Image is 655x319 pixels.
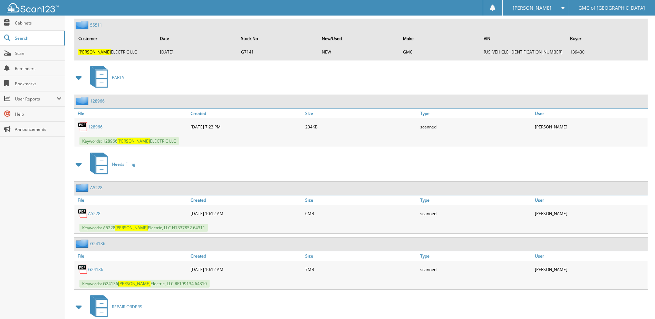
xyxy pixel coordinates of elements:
[115,225,148,231] span: [PERSON_NAME]
[480,31,566,46] th: VIN
[74,109,189,118] a: File
[189,206,304,220] div: [DATE] 10:12 AM
[88,211,100,216] a: A5228
[15,35,60,41] span: Search
[78,264,88,274] img: PDF.png
[399,31,480,46] th: Make
[189,262,304,276] div: [DATE] 10:12 AM
[418,206,533,220] div: scanned
[567,31,647,46] th: Buyer
[189,195,304,205] a: Created
[78,122,88,132] img: PDF.png
[318,46,399,58] td: NEW
[567,46,647,58] td: 139430
[318,31,399,46] th: New/Used
[7,3,59,12] img: scan123-logo-white.svg
[418,109,533,118] a: Type
[15,126,61,132] span: Announcements
[15,20,61,26] span: Cabinets
[238,46,318,58] td: G7141
[76,97,90,105] img: folder2.png
[399,46,480,58] td: GMC
[75,46,156,58] td: ELECTRIC LLC
[533,262,648,276] div: [PERSON_NAME]
[304,206,418,220] div: 6MB
[156,46,237,58] td: [DATE]
[513,6,551,10] span: [PERSON_NAME]
[15,50,61,56] span: Scan
[86,64,124,91] a: PARTS
[238,31,318,46] th: Stock No
[86,151,135,178] a: Needs Filing
[304,109,418,118] a: Size
[15,66,61,71] span: Reminders
[88,124,103,130] a: 128966
[112,75,124,80] span: PARTS
[90,241,105,246] a: G24136
[189,109,304,118] a: Created
[533,195,648,205] a: User
[79,280,210,288] span: Keywords: G24136 Electric, LLC RF199134 64310
[118,281,151,287] span: [PERSON_NAME]
[90,22,102,28] a: 55511
[304,251,418,261] a: Size
[304,262,418,276] div: 7MB
[15,81,61,87] span: Bookmarks
[304,120,418,134] div: 204KB
[533,120,648,134] div: [PERSON_NAME]
[304,195,418,205] a: Size
[156,31,237,46] th: Date
[533,251,648,261] a: User
[117,138,150,144] span: [PERSON_NAME]
[189,251,304,261] a: Created
[79,137,179,145] span: Keywords: 128966 ELECTRIC LLC
[79,224,208,232] span: Keywords: A5228 Electric, LLC H1337852 64311
[74,251,189,261] a: File
[76,21,90,29] img: folder2.png
[78,208,88,219] img: PDF.png
[620,286,655,319] iframe: Chat Widget
[418,251,533,261] a: Type
[15,111,61,117] span: Help
[112,304,142,310] span: REPAIR ORDERS
[418,120,533,134] div: scanned
[90,98,105,104] a: 128966
[578,6,645,10] span: GMC of [GEOGRAPHIC_DATA]
[418,195,533,205] a: Type
[533,206,648,220] div: [PERSON_NAME]
[75,31,156,46] th: Customer
[15,96,57,102] span: User Reports
[88,267,103,272] a: G24136
[74,195,189,205] a: File
[76,183,90,192] img: folder2.png
[90,185,103,191] a: A5228
[76,239,90,248] img: folder2.png
[112,161,135,167] span: Needs Filing
[78,49,111,55] span: [PERSON_NAME]
[533,109,648,118] a: User
[480,46,566,58] td: [US_VEHICLE_IDENTIFICATION_NUMBER]
[189,120,304,134] div: [DATE] 7:23 PM
[418,262,533,276] div: scanned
